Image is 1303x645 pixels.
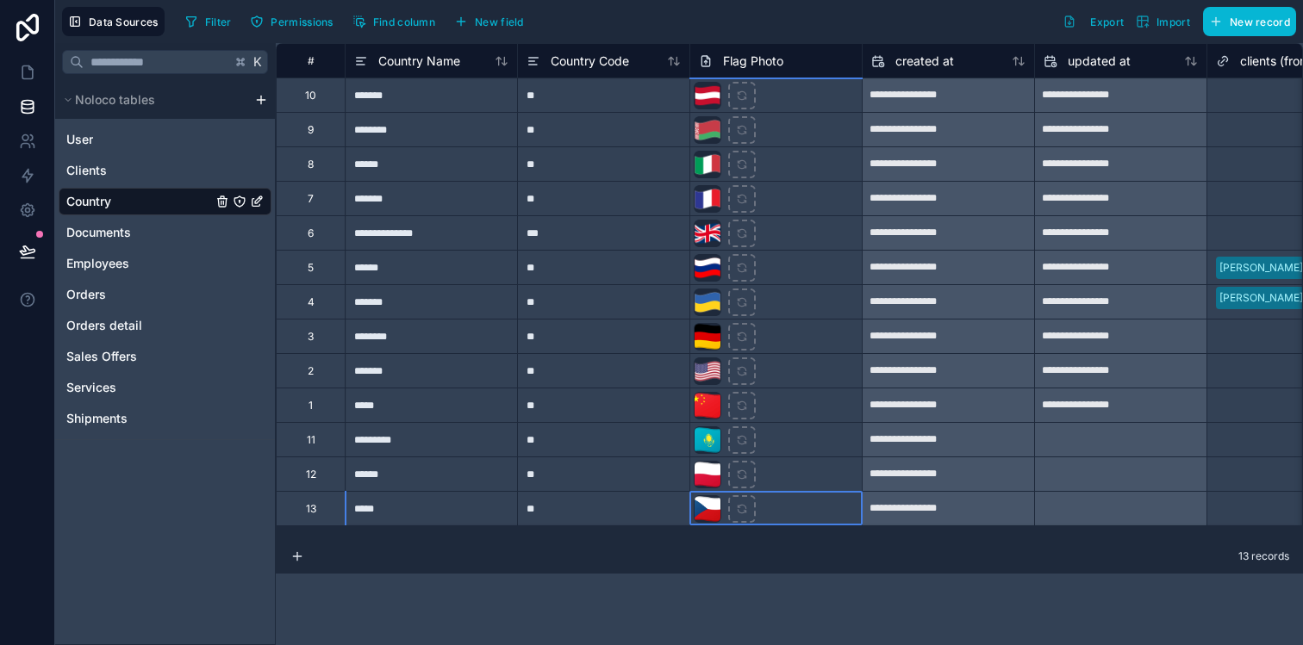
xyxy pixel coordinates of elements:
[306,468,316,481] div: 12
[1196,7,1296,36] a: New record
[308,330,314,344] div: 3
[306,502,316,516] div: 13
[308,261,314,275] div: 5
[308,158,314,171] div: 8
[308,364,314,378] div: 2
[1068,53,1131,70] span: updated at
[475,16,524,28] span: New field
[1156,16,1190,28] span: Import
[308,123,314,137] div: 9
[346,9,441,34] button: Find column
[378,53,460,70] span: Country Name
[1238,549,1289,563] span: 13 records
[308,295,315,309] div: 4
[895,53,954,70] span: created at
[373,16,435,28] span: Find column
[1230,16,1290,28] span: New record
[307,433,315,447] div: 11
[290,54,332,67] div: #
[308,192,314,206] div: 7
[551,53,629,70] span: Country Code
[244,9,339,34] button: Permissions
[308,226,314,240] div: 6
[1057,7,1130,36] button: Export
[252,56,264,68] span: K
[205,16,232,28] span: Filter
[244,9,346,34] a: Permissions
[723,53,783,70] span: Flag Photo
[1090,16,1124,28] span: Export
[89,16,159,28] span: Data Sources
[271,16,333,28] span: Permissions
[1219,260,1303,276] div: [PERSON_NAME]
[305,89,316,102] div: 10
[448,9,530,34] button: New field
[178,9,238,34] button: Filter
[1130,7,1196,36] button: Import
[309,399,313,412] div: 1
[1203,7,1296,36] button: New record
[62,7,165,36] button: Data Sources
